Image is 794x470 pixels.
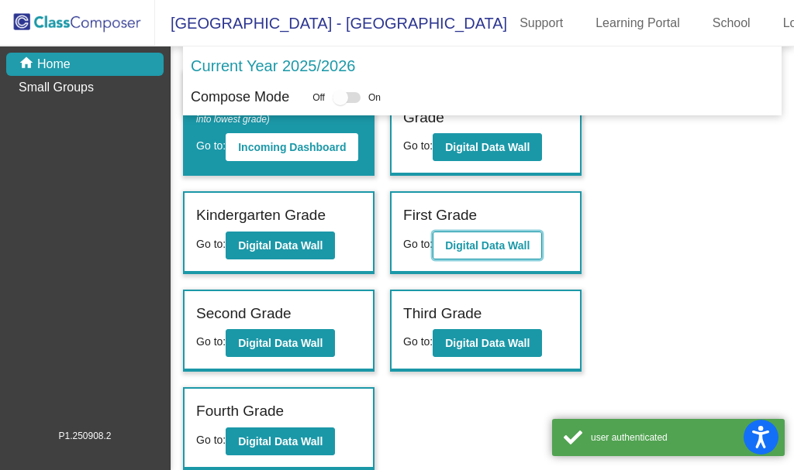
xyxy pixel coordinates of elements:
button: Digital Data Wall [226,232,335,259]
b: Digital Data Wall [238,337,323,349]
b: Digital Data Wall [238,239,323,252]
a: Learning Portal [583,11,692,36]
a: School [700,11,763,36]
button: Incoming Dashboard [226,133,358,161]
span: Go to: [196,139,226,152]
span: Go to: [196,238,226,250]
button: Digital Data Wall [433,133,542,161]
p: Small Groups [19,78,94,97]
b: Digital Data Wall [445,337,530,349]
button: Digital Data Wall [226,329,335,357]
span: Go to: [403,139,433,152]
p: Home [37,55,71,74]
span: (New students moving into lowest grade) [196,91,348,125]
a: Support [507,11,575,36]
span: Go to: [196,335,226,348]
b: Digital Data Wall [238,435,323,448]
label: Fourth Grade [196,400,284,423]
label: Kindergarten Grade [196,204,326,227]
p: Compose Mode [191,87,289,108]
p: Current Year 2025/2026 [191,54,355,77]
span: [GEOGRAPHIC_DATA] - [GEOGRAPHIC_DATA] [155,11,507,36]
label: Third Grade [403,303,482,325]
div: user authenticated [591,431,773,444]
span: Go to: [196,434,226,446]
button: Digital Data Wall [433,232,542,259]
mat-icon: home [19,55,37,74]
b: Incoming Dashboard [238,141,346,153]
span: Off [312,91,325,105]
label: Second Grade [196,303,292,325]
b: Digital Data Wall [445,239,530,252]
span: On [368,91,381,105]
span: Go to: [403,335,433,348]
span: Go to: [403,238,433,250]
label: First Grade [403,204,477,227]
b: Digital Data Wall [445,141,530,153]
button: Digital Data Wall [226,427,335,455]
button: Digital Data Wall [433,329,542,357]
